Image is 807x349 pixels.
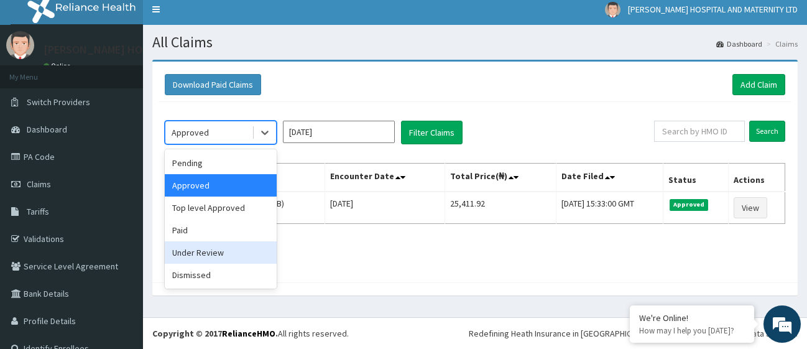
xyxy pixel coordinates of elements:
button: Download Paid Claims [165,74,261,95]
a: RelianceHMO [222,328,275,339]
th: Encounter Date [325,164,445,192]
p: [PERSON_NAME] HOSPITAL AND MATERNITY LTD [44,44,277,55]
div: Under Review [165,241,277,264]
img: User Image [6,31,34,59]
input: Select Month and Year [283,121,395,143]
td: [DATE] 15:33:00 GMT [556,192,663,224]
td: 25,411.92 [445,192,556,224]
img: User Image [605,2,620,17]
span: Tariffs [27,206,49,217]
button: Filter Claims [401,121,463,144]
div: Approved [165,174,277,197]
td: [DATE] [325,192,445,224]
footer: All rights reserved. [143,317,807,349]
h1: All Claims [152,34,798,50]
div: Dismissed [165,264,277,286]
th: Status [663,164,728,192]
span: Claims [27,179,51,190]
span: Approved [670,199,709,210]
div: Paid [165,219,277,241]
span: We're online! [72,99,172,225]
img: d_794563401_company_1708531726252_794563401 [23,62,50,93]
span: Switch Providers [27,96,90,108]
div: We're Online! [639,312,745,323]
span: Dashboard [27,124,67,135]
strong: Copyright © 2017 . [152,328,278,339]
p: How may I help you today? [639,325,745,336]
input: Search [749,121,785,142]
a: Add Claim [732,74,785,95]
div: Approved [172,126,209,139]
a: View [734,197,767,218]
input: Search by HMO ID [654,121,745,142]
th: Date Filed [556,164,663,192]
a: Online [44,62,73,70]
textarea: Type your message and hit 'Enter' [6,224,237,268]
li: Claims [763,39,798,49]
div: Redefining Heath Insurance in [GEOGRAPHIC_DATA] using Telemedicine and Data Science! [469,327,798,340]
a: Dashboard [716,39,762,49]
th: Actions [728,164,785,192]
th: Total Price(₦) [445,164,556,192]
div: Pending [165,152,277,174]
span: [PERSON_NAME] HOSPITAL AND MATERNITY LTD [628,4,798,15]
div: Chat with us now [65,70,209,86]
div: Minimize live chat window [204,6,234,36]
div: Top level Approved [165,197,277,219]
